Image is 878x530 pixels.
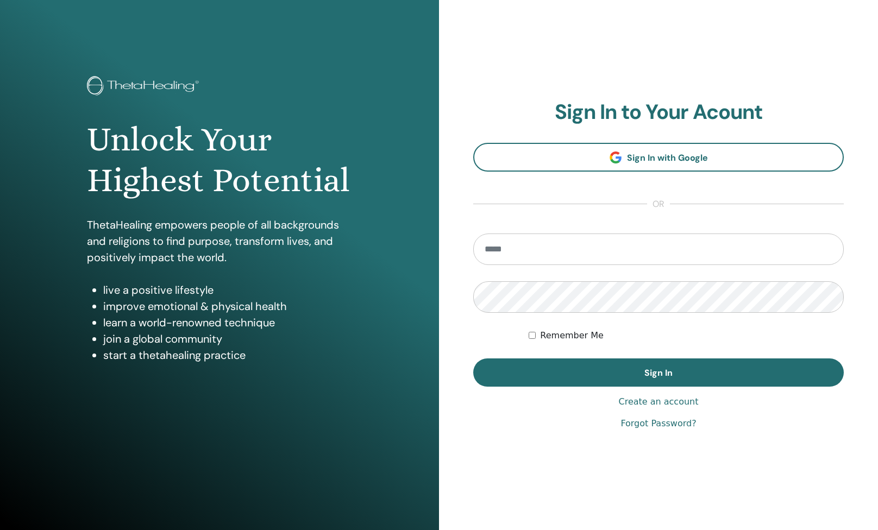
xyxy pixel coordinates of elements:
span: or [647,198,670,211]
h1: Unlock Your Highest Potential [87,119,353,200]
label: Remember Me [540,329,604,342]
li: live a positive lifestyle [103,282,353,298]
p: ThetaHealing empowers people of all backgrounds and religions to find purpose, transform lives, a... [87,217,353,266]
span: Sign In [644,367,673,378]
li: start a thetahealing practice [103,347,353,363]
a: Forgot Password? [620,417,696,430]
li: improve emotional & physical health [103,298,353,314]
li: learn a world-renowned technique [103,314,353,331]
span: Sign In with Google [627,152,708,163]
li: join a global community [103,331,353,347]
a: Create an account [618,395,698,408]
div: Keep me authenticated indefinitely or until I manually logout [529,329,844,342]
h2: Sign In to Your Acount [473,100,844,125]
button: Sign In [473,358,844,387]
a: Sign In with Google [473,143,844,172]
